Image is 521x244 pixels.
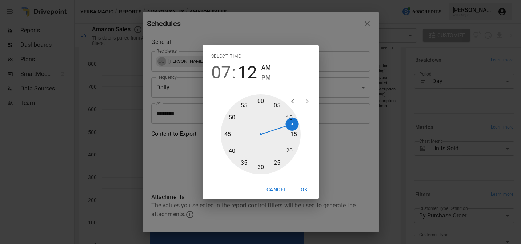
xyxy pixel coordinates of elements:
button: Cancel [264,183,289,196]
button: 12 [237,62,257,83]
button: OK [293,183,316,196]
button: Open previous view [285,94,300,109]
button: AM [261,63,271,73]
span: : [232,62,236,83]
button: 07 [211,62,231,83]
span: Select time [211,51,241,62]
button: PM [261,73,271,82]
